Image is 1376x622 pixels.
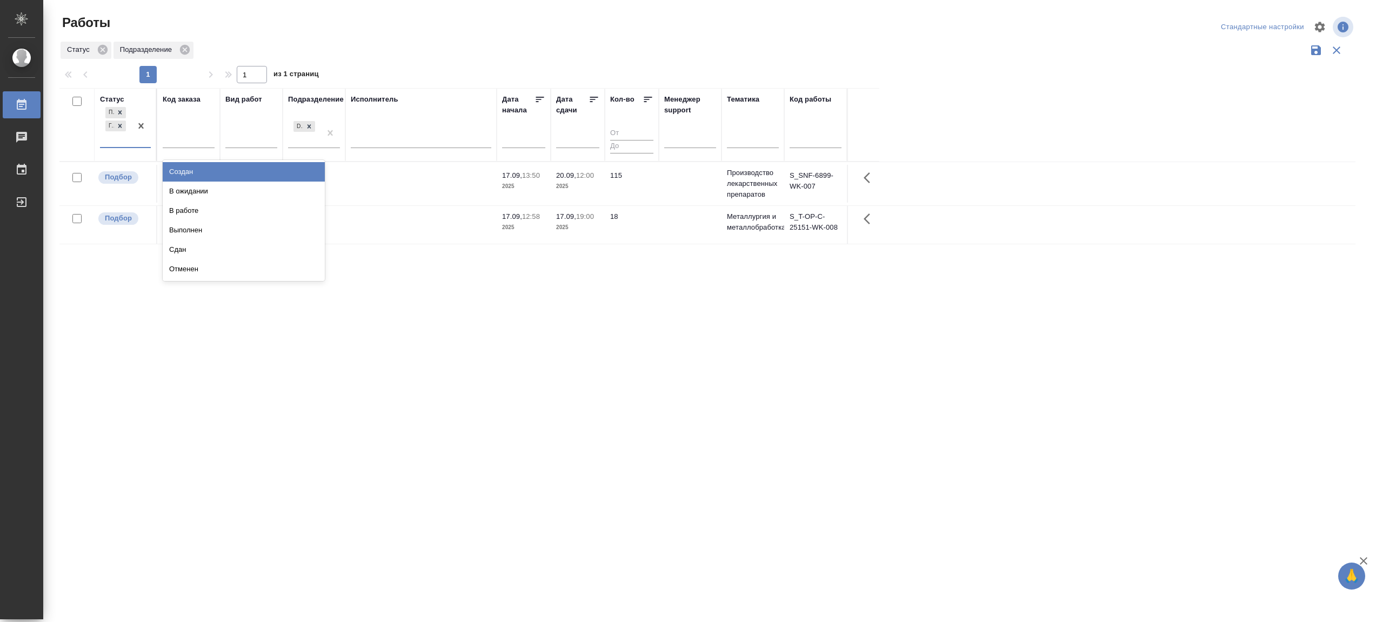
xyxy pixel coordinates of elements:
[105,107,114,118] div: Подбор
[522,212,540,220] p: 12:58
[97,211,151,226] div: Можно подбирать исполнителей
[556,222,599,233] p: 2025
[556,171,576,179] p: 20.09,
[1342,565,1361,587] span: 🙏
[727,211,779,233] p: Металлургия и металлобработка
[163,162,325,182] div: Создан
[273,68,319,83] span: из 1 страниц
[605,206,659,244] td: 18
[1307,14,1333,40] span: Настроить таблицу
[502,171,522,179] p: 17.09,
[100,94,124,105] div: Статус
[857,206,883,232] button: Здесь прячутся важные кнопки
[104,119,127,133] div: Подбор, Готов к работе
[1338,563,1365,590] button: 🙏
[163,182,325,201] div: В ожидании
[576,171,594,179] p: 12:00
[556,181,599,192] p: 2025
[556,212,576,220] p: 17.09,
[163,259,325,279] div: Отменен
[664,94,716,116] div: Менеджер support
[105,172,132,183] p: Подбор
[1306,40,1326,61] button: Сохранить фильтры
[1326,40,1347,61] button: Сбросить фильтры
[1333,17,1355,37] span: Посмотреть информацию
[605,165,659,203] td: 115
[610,126,653,140] input: От
[576,212,594,220] p: 19:00
[502,181,545,192] p: 2025
[113,42,193,59] div: Подразделение
[105,213,132,224] p: Подбор
[163,94,201,105] div: Код заказа
[67,44,93,55] p: Статус
[120,44,176,55] p: Подразделение
[351,94,398,105] div: Исполнитель
[225,94,262,105] div: Вид работ
[556,94,589,116] div: Дата сдачи
[502,222,545,233] p: 2025
[97,170,151,185] div: Можно подбирать исполнителей
[610,140,653,153] input: До
[163,201,325,220] div: В работе
[163,240,325,259] div: Сдан
[727,94,759,105] div: Тематика
[105,121,114,132] div: Готов к работе
[727,168,779,200] p: Производство лекарственных препаратов
[502,212,522,220] p: 17.09,
[857,165,883,191] button: Здесь прячутся важные кнопки
[288,94,344,105] div: Подразделение
[790,94,831,105] div: Код работы
[784,206,847,244] td: S_T-OP-C-25151-WK-008
[292,120,316,133] div: DTPlight
[59,14,110,31] span: Работы
[784,165,847,203] td: S_SNF-6899-WK-007
[163,220,325,240] div: Выполнен
[1218,19,1307,36] div: split button
[61,42,111,59] div: Статус
[502,94,535,116] div: Дата начала
[293,121,303,132] div: DTPlight
[610,94,634,105] div: Кол-во
[522,171,540,179] p: 13:50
